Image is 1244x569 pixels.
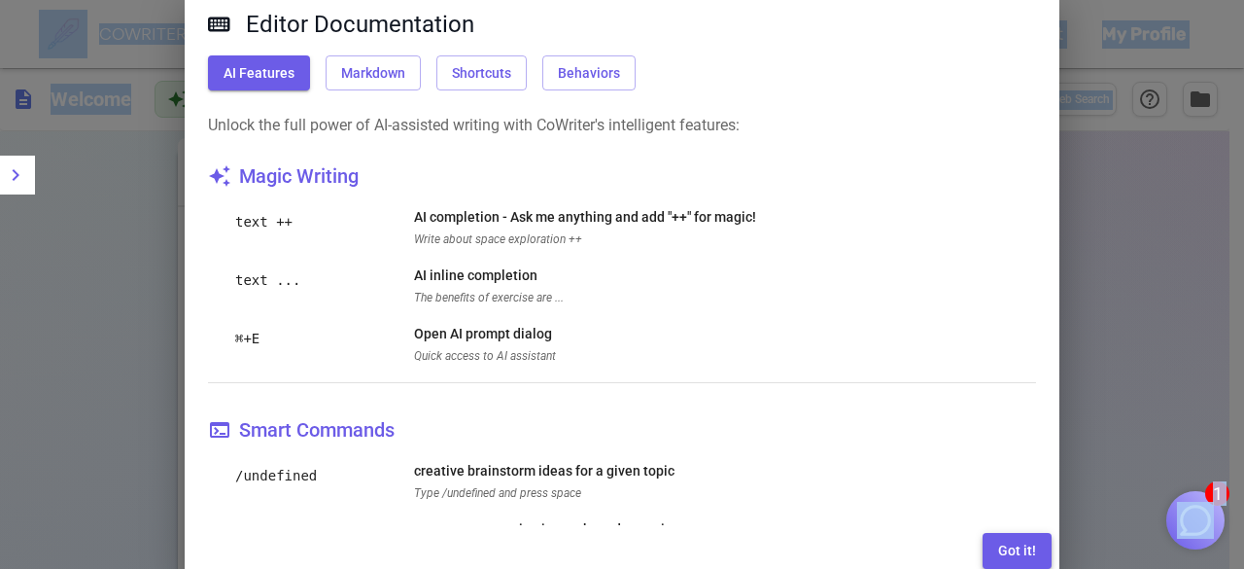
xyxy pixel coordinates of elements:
span: terminal [208,418,231,442]
button: AI Features [208,55,310,91]
span: Type /undefined and press space [414,484,1036,504]
button: Behaviors [542,55,636,91]
p: /undefined [224,462,328,489]
p: Unlock the full power of AI-assisted writing with CoWriter's intelligent features: [208,114,1036,137]
p: text ... [224,267,312,294]
h6: Smart Commands [239,414,395,445]
p: Open AI prompt dialog [414,324,1036,343]
p: generate a stunning image based on a given prompt [414,519,1036,539]
img: Close chat [1177,502,1214,539]
button: Got it! [983,533,1052,569]
span: Quick access to AI assistant [414,347,1036,367]
p: AI completion - Ask me anything and add "++" for magic! [414,207,1036,227]
span: auto_awesome [208,164,231,188]
p: AI inline completion [414,266,1036,285]
span: Write about space exploration ++ [414,231,1036,250]
button: Shortcuts [436,55,527,91]
span: The benefits of exercise are ... [414,289,1036,308]
button: Markdown [326,55,421,91]
p: /undefined [224,520,328,548]
p: text ++ [224,208,304,235]
p: ⌘+E [224,325,271,352]
span: 1 [1205,481,1229,506]
h5: Editor Documentation [246,9,474,40]
p: creative brainstorm ideas for a given topic [414,461,1036,480]
h6: Magic Writing [239,160,359,192]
